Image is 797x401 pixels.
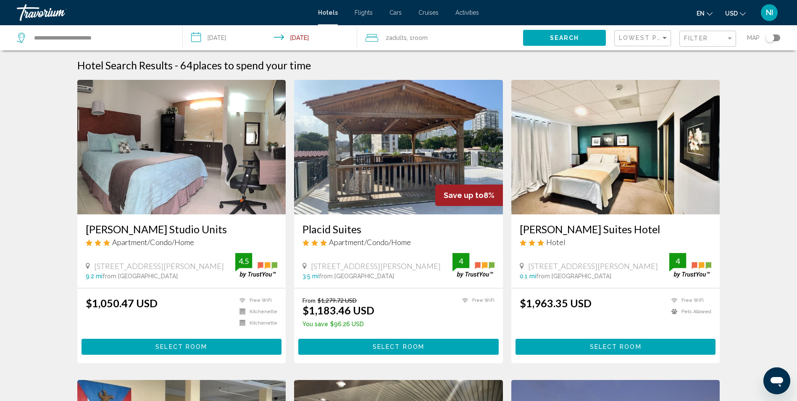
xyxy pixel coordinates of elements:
[235,256,252,266] div: 4.5
[667,308,711,315] li: Pets Allowed
[319,273,394,280] span: from [GEOGRAPHIC_DATA]
[302,304,374,317] ins: $1,183.46 USD
[758,4,780,21] button: User Menu
[82,339,282,354] button: Select Room
[667,297,711,304] li: Free WiFi
[536,273,611,280] span: from [GEOGRAPHIC_DATA]
[86,273,103,280] span: 9.2 mi
[86,223,278,235] a: [PERSON_NAME] Studio Units
[546,237,566,247] span: Hotel
[302,297,316,304] span: From
[435,185,503,206] div: 8%
[520,273,536,280] span: 0.1 mi
[452,256,469,266] div: 4
[511,80,720,214] img: Hotel image
[193,59,311,71] span: places to spend your time
[175,59,178,71] span: -
[550,35,579,42] span: Search
[407,32,428,44] span: , 1
[298,339,499,354] button: Select Room
[294,80,503,214] img: Hotel image
[311,261,441,271] span: [STREET_ADDRESS][PERSON_NAME]
[590,344,642,351] span: Select Room
[318,297,357,304] del: $1,279.72 USD
[418,9,439,16] a: Cruises
[329,237,411,247] span: Apartment/Condo/Home
[413,34,428,41] span: Room
[452,253,495,278] img: trustyou-badge.svg
[389,34,407,41] span: Adults
[669,256,686,266] div: 4
[516,339,716,354] button: Select Room
[86,237,278,247] div: 3 star Apartment
[523,30,606,45] button: Search
[302,321,374,327] p: $96.26 USD
[747,32,760,44] span: Map
[520,223,712,235] a: [PERSON_NAME] Suites Hotel
[318,9,338,16] a: Hotels
[357,25,523,50] button: Travelers: 2 adults, 0 children
[679,30,736,47] button: Filter
[619,35,668,42] mat-select: Sort by
[697,10,705,17] span: en
[389,9,402,16] a: Cars
[684,35,708,42] span: Filter
[455,9,479,16] a: Activities
[302,321,328,327] span: You save
[86,297,158,309] ins: $1,050.47 USD
[112,237,194,247] span: Apartment/Condo/Home
[516,341,716,350] a: Select Room
[444,191,484,200] span: Save up to
[302,237,495,247] div: 3 star Apartment
[725,10,738,17] span: USD
[528,261,658,271] span: [STREET_ADDRESS][PERSON_NAME]
[17,4,310,21] a: Travorium
[760,34,780,42] button: Toggle map
[183,25,357,50] button: Check-in date: Feb 1, 2026 Check-out date: Feb 14, 2026
[235,297,277,304] li: Free WiFi
[373,344,424,351] span: Select Room
[235,253,277,278] img: trustyou-badge.svg
[302,273,319,280] span: 3.5 mi
[763,367,790,394] iframe: Кнопка запуска окна обмена сообщениями
[235,308,277,315] li: Kitchenette
[94,261,224,271] span: [STREET_ADDRESS][PERSON_NAME]
[355,9,373,16] a: Flights
[386,32,407,44] span: 2
[180,59,311,71] h2: 64
[77,59,173,71] h1: Hotel Search Results
[155,344,207,351] span: Select Room
[298,341,499,350] a: Select Room
[77,80,286,214] img: Hotel image
[619,34,673,41] span: Lowest Price
[302,223,495,235] a: Placid Suites
[458,297,495,304] li: Free WiFi
[235,319,277,327] li: Kitchenette
[725,7,746,19] button: Change currency
[697,7,713,19] button: Change language
[103,273,178,280] span: from [GEOGRAPHIC_DATA]
[520,237,712,247] div: 3 star Hotel
[669,253,711,278] img: trustyou-badge.svg
[520,297,592,309] ins: $1,963.35 USD
[766,8,773,17] span: NI
[82,341,282,350] a: Select Room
